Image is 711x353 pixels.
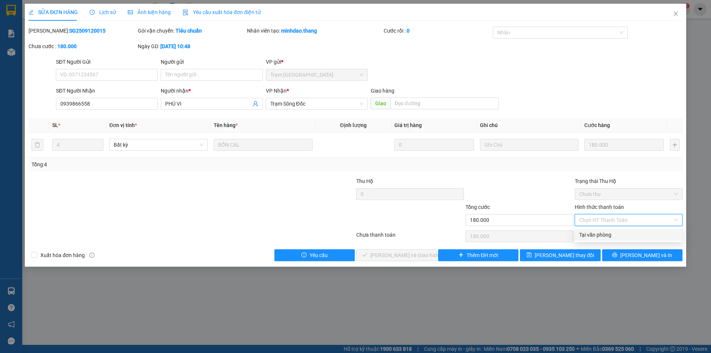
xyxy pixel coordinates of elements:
div: Người nhận [161,87,263,95]
span: close [673,11,679,17]
span: Thu Hộ [356,178,373,184]
b: 180.000 [57,43,77,49]
div: Tổng: 4 [31,160,274,169]
div: Tại văn phòng [579,231,678,239]
span: save [527,252,532,258]
b: 0 [407,28,410,34]
div: Gói vận chuyển: [138,27,246,35]
div: Cước rồi : [384,27,491,35]
span: printer [612,252,617,258]
button: exclamation-circleYêu cầu [274,249,355,261]
span: Định lượng [340,122,367,128]
b: [DATE] 10:48 [160,43,190,49]
button: plusThêm ĐH mới [438,249,518,261]
div: Chưa cước : [29,42,136,50]
div: SĐT Người Gửi [56,58,158,66]
span: exclamation-circle [301,252,307,258]
span: Lịch sử [90,9,116,15]
div: [PERSON_NAME]: [29,27,136,35]
div: Người gửi [161,58,263,66]
input: 0 [394,139,474,151]
button: delete [31,139,43,151]
span: SỬA ĐƠN HÀNG [29,9,78,15]
span: plus [458,252,464,258]
span: picture [128,10,133,15]
div: Chưa thanh toán [355,231,465,244]
span: info-circle [89,253,94,258]
b: Tiêu chuẩn [176,28,202,34]
button: plus [670,139,680,151]
span: Bất kỳ [114,139,203,150]
b: SG2509120015 [69,28,106,34]
span: Giao [371,97,390,109]
span: user-add [253,101,258,107]
span: clock-circle [90,10,95,15]
span: Cước hàng [584,122,610,128]
span: Chọn HT Thanh Toán [579,214,678,226]
span: Trạm Sông Đốc [270,98,363,109]
span: Ảnh kiện hàng [128,9,171,15]
span: [PERSON_NAME] và In [620,251,672,259]
span: Giá trị hàng [394,122,422,128]
span: Chưa thu [579,189,678,200]
input: Dọc đường [390,97,499,109]
button: check[PERSON_NAME] và Giao hàng [356,249,437,261]
div: Ngày GD: [138,42,246,50]
input: 0 [584,139,664,151]
span: Tên hàng [214,122,238,128]
span: SL [52,122,58,128]
span: Yêu cầu [310,251,328,259]
span: Xuất hóa đơn hàng [37,251,88,259]
span: Trạm Sài Gòn [270,69,363,80]
button: printer[PERSON_NAME] và In [602,249,682,261]
input: Ghi Chú [480,139,578,151]
span: [PERSON_NAME] thay đổi [535,251,594,259]
span: Yêu cầu xuất hóa đơn điện tử [183,9,261,15]
div: VP gửi [266,58,368,66]
div: Trạng thái Thu Hộ [575,177,682,185]
th: Ghi chú [477,118,581,133]
span: Thêm ĐH mới [467,251,498,259]
span: Đơn vị tính [109,122,137,128]
div: SĐT Người Nhận [56,87,158,95]
label: Hình thức thanh toán [575,204,624,210]
span: edit [29,10,34,15]
span: Tổng cước [465,204,490,210]
button: save[PERSON_NAME] thay đổi [520,249,600,261]
input: VD: Bàn, Ghế [214,139,312,151]
span: Giao hàng [371,88,394,94]
span: VP Nhận [266,88,287,94]
div: Nhân viên tạo: [247,27,382,35]
img: icon [183,10,188,16]
button: Close [665,4,686,24]
b: minhdao.thang [281,28,317,34]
